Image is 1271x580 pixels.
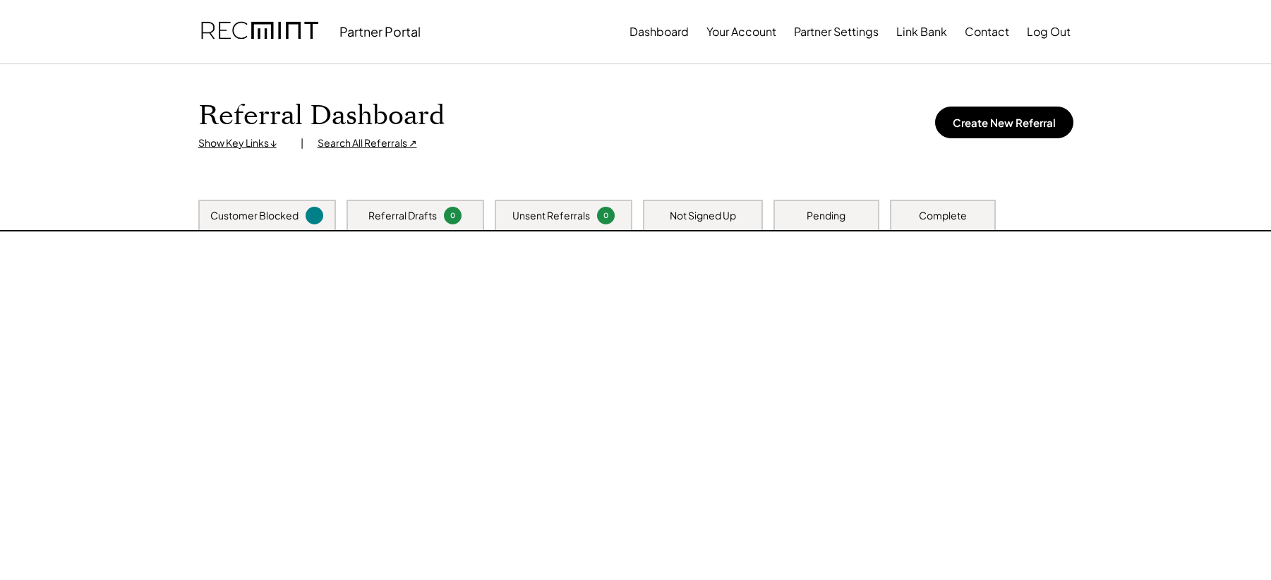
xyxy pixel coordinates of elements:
button: Your Account [706,18,776,46]
h1: Referral Dashboard [198,99,445,133]
div: Unsent Referrals [512,209,590,223]
div: 0 [446,210,459,221]
div: Not Signed Up [670,209,736,223]
button: Log Out [1027,18,1071,46]
div: Partner Portal [339,23,421,40]
button: Contact [965,18,1009,46]
button: Partner Settings [794,18,879,46]
div: Referral Drafts [368,209,437,223]
div: Search All Referrals ↗ [318,136,417,150]
button: Dashboard [630,18,689,46]
div: | [301,136,303,150]
div: 0 [599,210,613,221]
button: Create New Referral [935,107,1073,138]
div: Pending [807,209,845,223]
div: Show Key Links ↓ [198,136,287,150]
div: Customer Blocked [210,209,299,223]
div: Complete [919,209,967,223]
button: Link Bank [896,18,947,46]
img: recmint-logotype%403x.png [201,8,318,56]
